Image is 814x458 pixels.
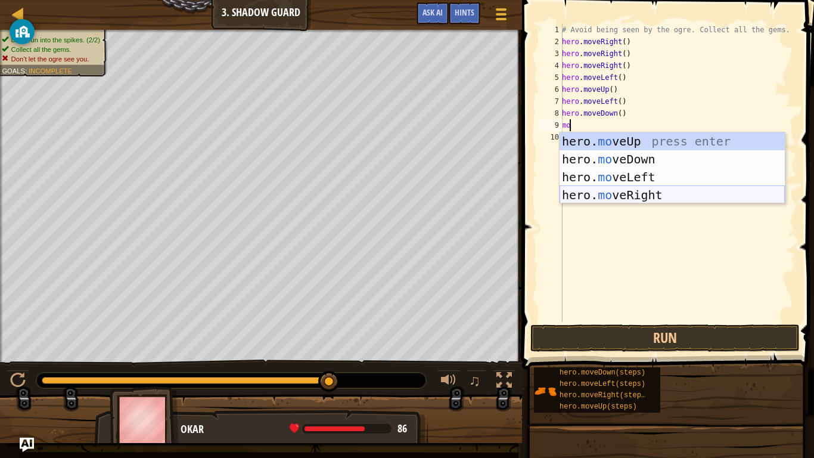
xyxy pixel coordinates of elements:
[539,24,563,36] div: 1
[539,107,563,119] div: 8
[560,380,645,388] span: hero.moveLeft(steps)
[486,2,516,30] button: Show game menu
[2,54,100,64] li: Don’t let the ogre see you.
[397,421,407,436] span: 86
[530,324,800,352] button: Run
[437,370,461,394] button: Adjust volume
[11,55,89,63] span: Don’t let the ogre see you.
[110,386,179,453] img: thang_avatar_frame.png
[467,370,487,394] button: ♫
[29,67,72,75] span: Incomplete
[417,2,449,24] button: Ask AI
[539,36,563,48] div: 2
[560,391,650,400] span: hero.moveRight(steps)
[20,438,34,452] button: Ask AI
[539,131,563,143] div: 10
[422,7,443,18] span: Ask AI
[290,423,407,434] div: health: 86 / 121
[560,369,645,377] span: hero.moveDown(steps)
[11,36,100,44] span: Don’t run into the spikes. (2/2)
[10,19,35,44] button: GoGuardian Privacy Information
[560,403,637,411] span: hero.moveUp(steps)
[539,83,563,95] div: 6
[539,119,563,131] div: 9
[539,95,563,107] div: 7
[6,370,30,394] button: Ctrl + P: Pause
[539,48,563,60] div: 3
[469,372,481,389] span: ♫
[539,60,563,72] div: 4
[492,370,516,394] button: Toggle fullscreen
[455,7,474,18] span: Hints
[2,35,100,45] li: Don’t run into the spikes.
[534,380,557,403] img: portrait.png
[2,45,100,54] li: Collect all the gems.
[11,45,72,53] span: Collect all the gems.
[181,422,416,437] div: Okar
[539,72,563,83] div: 5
